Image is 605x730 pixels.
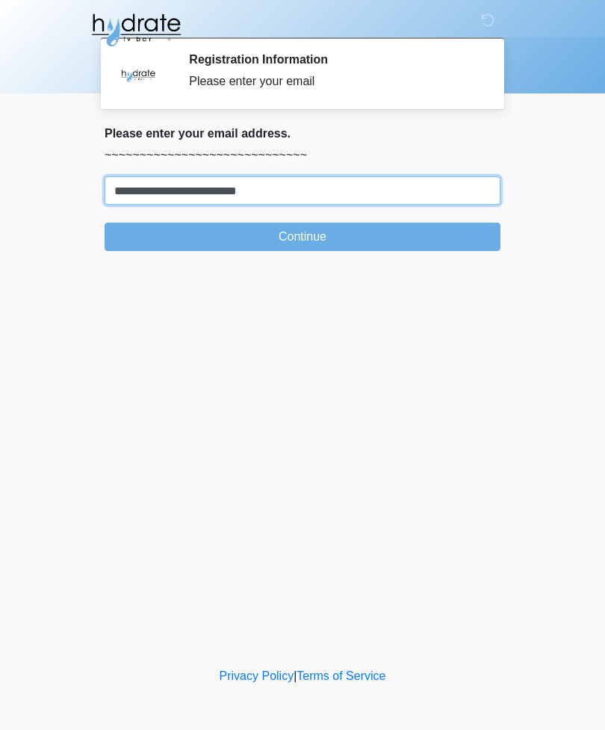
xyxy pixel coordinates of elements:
a: Privacy Policy [220,669,294,682]
img: Hydrate IV Bar - Fort Collins Logo [90,11,182,49]
img: Agent Avatar [116,52,161,97]
a: Terms of Service [297,669,385,682]
h2: Please enter your email address. [105,126,500,140]
a: | [294,669,297,682]
button: Continue [105,223,500,251]
p: ~~~~~~~~~~~~~~~~~~~~~~~~~~~~~ [105,146,500,164]
div: Please enter your email [189,72,478,90]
